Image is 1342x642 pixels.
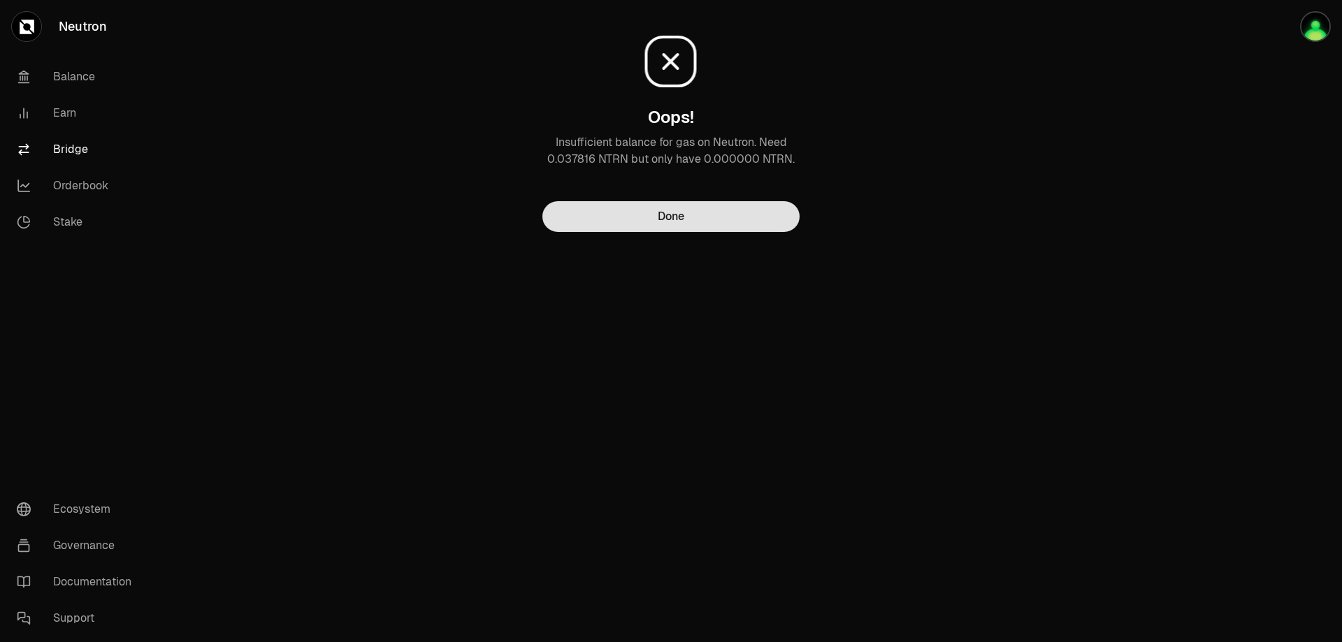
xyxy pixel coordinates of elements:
a: Support [6,600,151,636]
a: Stake [6,204,151,240]
a: Ecosystem [6,491,151,527]
a: Orderbook [6,168,151,204]
a: Earn [6,95,151,131]
a: Bridge [6,131,151,168]
img: 1 [1300,11,1331,42]
a: Documentation [6,564,151,600]
a: Governance [6,527,151,564]
h3: Oops! [648,106,694,129]
button: Done [542,201,800,232]
p: Insufficient balance for gas on Neutron. Need 0.037816 NTRN but only have 0.000000 NTRN. [542,134,800,168]
a: Balance [6,59,151,95]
